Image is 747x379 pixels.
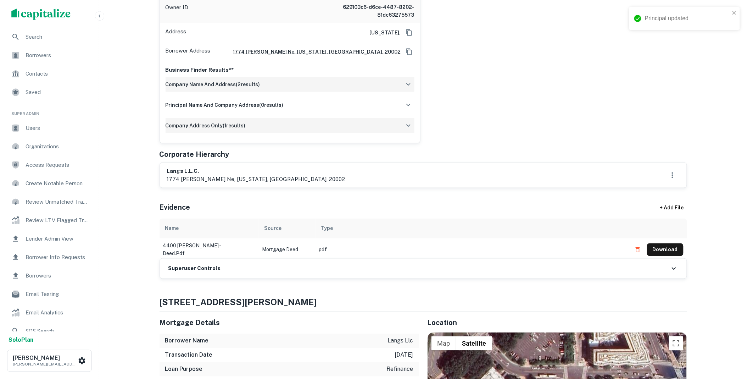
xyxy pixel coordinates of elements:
h6: principal name and company address ( 0 results) [166,101,284,109]
button: [PERSON_NAME][PERSON_NAME][EMAIL_ADDRESS][DOMAIN_NAME] [7,350,92,372]
a: SoloPlan [9,336,33,344]
a: Contacts [6,65,93,82]
span: Email Analytics [26,308,89,317]
td: Mortgage Deed [259,238,316,261]
span: Contacts [26,70,89,78]
strong: Solo Plan [9,336,33,343]
td: pdf [316,238,628,261]
th: Source [259,219,316,238]
div: Name [165,224,179,233]
th: Type [316,219,628,238]
span: Access Requests [26,161,89,169]
a: Access Requests [6,156,93,174]
a: Search [6,28,93,45]
p: refinance [387,365,413,374]
h6: Superuser Controls [168,265,221,273]
h5: Mortgage Details [160,318,419,328]
button: Copy Address [404,46,414,57]
div: + Add File [647,202,697,214]
span: Email Testing [26,290,89,298]
p: 1774 [PERSON_NAME] ne, [US_STATE], [GEOGRAPHIC_DATA], 20002 [167,175,345,183]
button: Show street map [431,336,456,351]
a: Borrowers [6,47,93,64]
span: Review LTV Flagged Transactions [26,216,89,225]
span: SOS Search [26,327,89,335]
p: Borrower Address [166,46,211,57]
span: Review Unmatched Transactions [26,198,89,206]
th: Name [160,219,259,238]
span: Organizations [26,142,89,151]
a: Lender Admin View [6,230,93,247]
span: Borrower Info Requests [26,253,89,262]
h5: Evidence [160,202,190,213]
h5: Corporate Hierarchy [160,149,229,160]
h6: 629103c6-d6ce-4487-8202-81dc63275573 [329,3,414,19]
div: Source [264,224,282,233]
p: [DATE] [395,351,413,359]
h6: Transaction Date [165,351,213,359]
span: Borrowers [26,271,89,280]
button: Download [647,243,684,256]
a: Saved [6,84,93,101]
button: Copy Address [404,27,414,38]
a: Review Unmatched Transactions [6,193,93,210]
td: 4400 [PERSON_NAME] - deed.pdf [160,238,259,261]
a: 1774 [PERSON_NAME] ne, [US_STATE], [GEOGRAPHIC_DATA], 20002 [228,48,401,56]
a: Email Testing [6,286,93,303]
p: Business Finder Results** [166,66,414,74]
img: capitalize-logo.png [11,9,71,20]
h6: [US_STATE], [364,29,401,37]
h6: Borrower Name [165,337,209,345]
a: Borrowers [6,267,93,284]
h6: Loan Purpose [165,365,203,374]
p: Address [166,27,186,38]
h6: [PERSON_NAME] [13,355,77,361]
div: Principal updated [645,14,730,23]
a: Create Notable Person [6,175,93,192]
a: SOS Search [6,323,93,340]
h5: Location [428,318,687,328]
h6: company address only ( 1 results) [166,122,246,130]
h4: [STREET_ADDRESS][PERSON_NAME] [160,296,687,309]
span: Borrowers [26,51,89,60]
span: Lender Admin View [26,235,89,243]
a: Review LTV Flagged Transactions [6,212,93,229]
p: [PERSON_NAME][EMAIL_ADDRESS][DOMAIN_NAME] [13,361,77,367]
iframe: Chat Widget [712,300,747,334]
button: close [732,10,737,17]
button: Delete file [631,244,644,256]
a: Users [6,120,93,137]
button: Toggle fullscreen view [669,336,683,351]
h6: langs l.l.c. [167,167,345,175]
a: Borrower Info Requests [6,249,93,266]
a: Organizations [6,138,93,155]
span: Users [26,124,89,132]
p: langs llc [388,337,413,345]
span: Create Notable Person [26,179,89,188]
span: Search [26,33,89,41]
div: scrollable content [160,219,687,258]
li: Super Admin [6,102,93,120]
span: Saved [26,88,89,97]
a: Email Analytics [6,304,93,321]
button: Show satellite imagery [456,336,492,351]
h6: company name and address ( 2 results) [166,81,260,88]
p: Owner ID [166,3,189,19]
